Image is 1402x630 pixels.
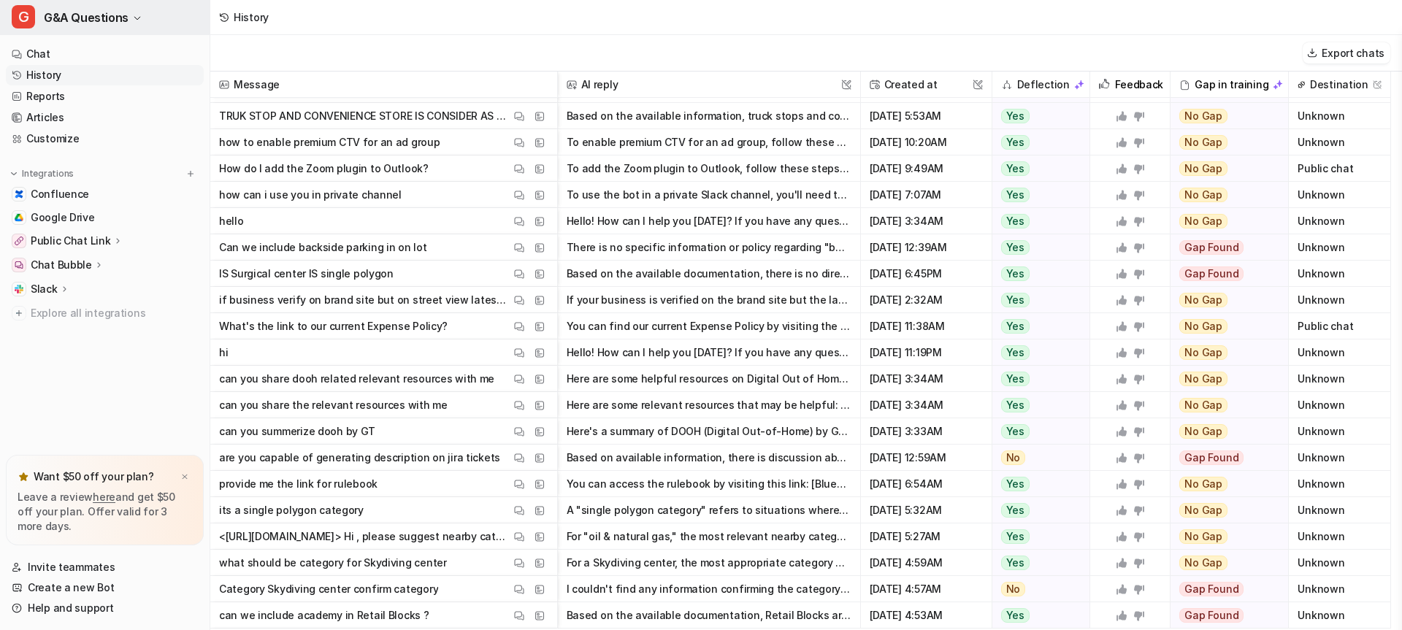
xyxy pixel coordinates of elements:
[1001,109,1030,123] span: Yes
[18,471,29,483] img: star
[1001,372,1030,386] span: Yes
[867,392,986,418] span: [DATE] 3:34AM
[12,306,26,320] img: explore all integrations
[567,339,851,366] button: Hello! How can I help you [DATE]? If you have any questions or need assistance, just let me know.
[867,445,986,471] span: [DATE] 12:59AM
[15,213,23,222] img: Google Drive
[1001,319,1030,334] span: Yes
[1001,188,1030,202] span: Yes
[1295,523,1384,550] span: Unknown
[867,576,986,602] span: [DATE] 4:57AM
[6,577,204,598] a: Create a new Bot
[1179,503,1227,518] span: No Gap
[567,550,851,576] button: For a Skydiving center, the most appropriate category would be "Outdoors" or "Outdoor Sports." Th...
[1001,503,1030,518] span: Yes
[1295,445,1384,471] span: Unknown
[992,155,1082,182] button: Yes
[219,366,494,392] p: can you share dooh related relevant resources with me
[1179,450,1244,465] span: Gap Found
[1179,372,1227,386] span: No Gap
[6,184,204,204] a: ConfluenceConfluence
[992,129,1082,155] button: Yes
[1171,287,1279,313] button: No Gap
[992,339,1082,366] button: Yes
[867,418,986,445] span: [DATE] 3:33AM
[216,72,551,98] span: Message
[567,313,851,339] button: You can find our current Expense Policy by visiting the Global Expense Policy page at this link: ...
[1295,103,1384,129] span: Unknown
[992,497,1082,523] button: Yes
[6,166,78,181] button: Integrations
[31,210,95,225] span: Google Drive
[567,392,851,418] button: Here are some relevant resources that may be helpful: - For research and insights, check the late...
[1179,345,1227,360] span: No Gap
[1171,129,1279,155] button: No Gap
[1295,602,1384,629] span: Unknown
[234,9,269,25] div: History
[15,261,23,269] img: Chat Bubble
[1179,477,1227,491] span: No Gap
[22,168,74,180] p: Integrations
[1171,445,1279,471] button: Gap Found
[1001,161,1030,176] span: Yes
[6,598,204,618] a: Help and support
[6,65,204,85] a: History
[992,313,1082,339] button: Yes
[1115,72,1163,98] h2: Feedback
[867,287,986,313] span: [DATE] 2:32AM
[6,44,204,64] a: Chat
[219,182,402,208] p: how can i use you in private channel
[6,303,204,323] a: Explore all integrations
[18,490,192,534] p: Leave a review and get $50 off your plan. Offer valid for 3 more days.
[1001,293,1030,307] span: Yes
[34,469,154,484] p: Want $50 off your plan?
[219,445,500,471] p: are you capable of generating description on jira tickets
[564,72,854,98] span: AI reply
[567,497,851,523] button: A "single polygon category" refers to situations where only one polygon is used to represent an e...
[1179,109,1227,123] span: No Gap
[1179,266,1244,281] span: Gap Found
[1295,234,1384,261] span: Unknown
[1295,313,1384,339] span: Public chat
[1295,550,1384,576] span: Unknown
[219,392,448,418] p: can you share the relevant resources with me
[992,392,1082,418] button: Yes
[867,339,986,366] span: [DATE] 11:19PM
[1001,214,1030,228] span: Yes
[1171,471,1279,497] button: No Gap
[251,23,277,50] div: Close
[1295,497,1384,523] span: Unknown
[1295,72,1384,98] span: Destination
[219,287,510,313] p: if business verify on brand site but on street view latest time line other business verify and ou...
[1001,582,1026,596] span: No
[1179,556,1227,570] span: No Gap
[867,550,986,576] span: [DATE] 4:59AM
[567,445,851,471] button: Based on available information, there is discussion about using JIRA ticket templating to improve...
[31,187,89,201] span: Confluence
[867,602,986,629] span: [DATE] 4:53AM
[1001,135,1030,150] span: Yes
[57,23,86,53] img: Profile image for Katelin
[1295,182,1384,208] span: Unknown
[219,576,438,602] p: Category Skydiving center confirm category
[992,418,1082,445] button: Yes
[1017,72,1070,98] h2: Deflection
[567,155,851,182] button: To add the Zoom plugin to Outlook, follow these steps: 1. Go to the Zoom download page at [URL][D...
[1179,214,1227,228] span: No Gap
[1001,556,1030,570] span: Yes
[219,497,364,523] p: its a single polygon category
[1171,366,1279,392] button: No Gap
[567,576,851,602] button: I couldn't find any information confirming the category "Skydiving center." Didn't find what you ...
[1295,129,1384,155] span: Unknown
[867,234,986,261] span: [DATE] 12:39AM
[867,471,986,497] span: [DATE] 6:54AM
[1171,339,1279,366] button: No Gap
[15,237,23,245] img: Public Chat Link
[1171,418,1279,445] button: No Gap
[6,557,204,577] a: Invite teammates
[567,129,851,155] button: To enable premium CTV for an ad group, follow these steps: - In Ads Manager, when setting up or e...
[219,103,510,129] p: TRUK STOP AND CONVENIENCE STORE IS CONSIDER AS SAME
[1179,582,1244,596] span: Gap Found
[992,287,1082,313] button: Yes
[1295,287,1384,313] span: Unknown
